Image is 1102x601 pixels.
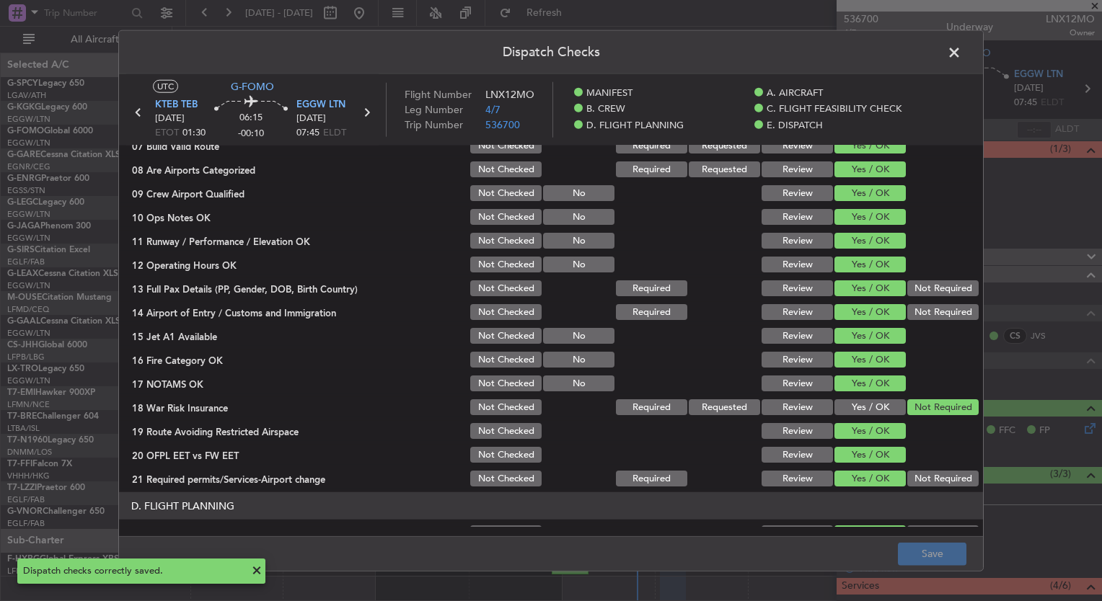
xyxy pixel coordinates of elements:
button: Not Required [907,304,979,320]
button: Yes / OK [834,304,906,320]
header: Dispatch Checks [119,31,983,74]
button: Yes / OK [834,423,906,439]
button: Yes / OK [834,525,906,541]
span: C. FLIGHT FEASIBILITY CHECK [767,102,902,117]
button: Yes / OK [834,257,906,272]
button: Yes / OK [834,138,906,153]
button: Yes / OK [834,375,906,391]
button: Yes / OK [834,471,906,486]
button: Not Required [907,471,979,486]
div: Dispatch checks correctly saved. [23,564,244,579]
button: Yes / OK [834,185,906,201]
button: Not Required [907,525,979,541]
button: Yes / OK [834,399,906,415]
button: Yes / OK [834,161,906,177]
button: Yes / OK [834,447,906,463]
button: Not Required [907,399,979,415]
button: Yes / OK [834,280,906,296]
button: Not Required [907,280,979,296]
button: Yes / OK [834,233,906,249]
button: Yes / OK [834,352,906,368]
button: Yes / OK [834,328,906,344]
button: Yes / OK [834,209,906,225]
